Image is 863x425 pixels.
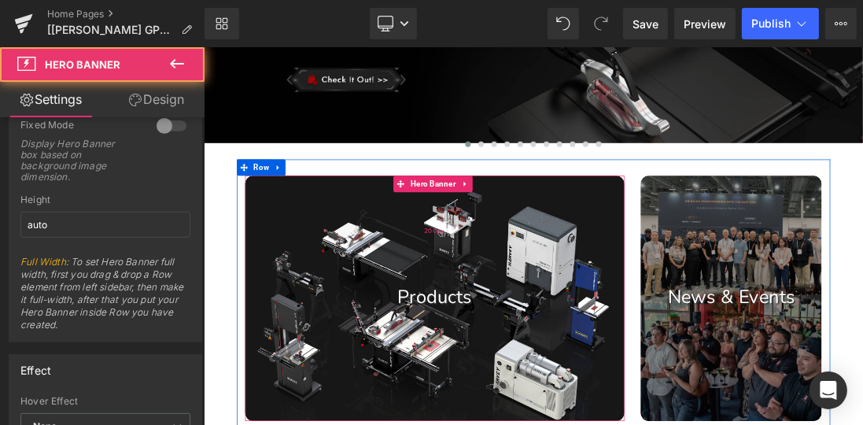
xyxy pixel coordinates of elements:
a: Full Width [20,256,66,268]
span: Row [68,162,98,186]
span: Save [632,16,658,32]
button: More [825,8,857,39]
span: Hero Banner [45,58,120,71]
span: : To set Hero Banner full width, first you drag & drop a Row element from left sidebar, then make... [20,256,190,342]
div: Open Intercom Messenger [810,371,847,409]
span: [[PERSON_NAME] GPs 2] Home Page [DATE] [47,24,175,36]
span: 200px [319,257,349,274]
a: Expand / Collapse [98,162,118,186]
div: Height [20,194,190,205]
a: Home Pages [47,8,205,20]
div: Hover Effect [20,396,190,407]
span: Hero Banner [294,186,367,209]
a: New Library [205,8,239,39]
div: Fixed Mode [20,119,141,135]
a: Preview [674,8,736,39]
div: Display Hero Banner box based on background image dimension. [20,139,138,183]
span: Publish [751,17,791,30]
button: Undo [548,8,579,39]
button: Publish [742,8,819,39]
a: Design [105,82,208,117]
span: Preview [684,16,726,32]
button: Redo [585,8,617,39]
div: Effect [20,355,51,377]
p: Products [60,343,607,380]
input: auto [20,212,190,238]
a: Expand / Collapse [368,186,389,209]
